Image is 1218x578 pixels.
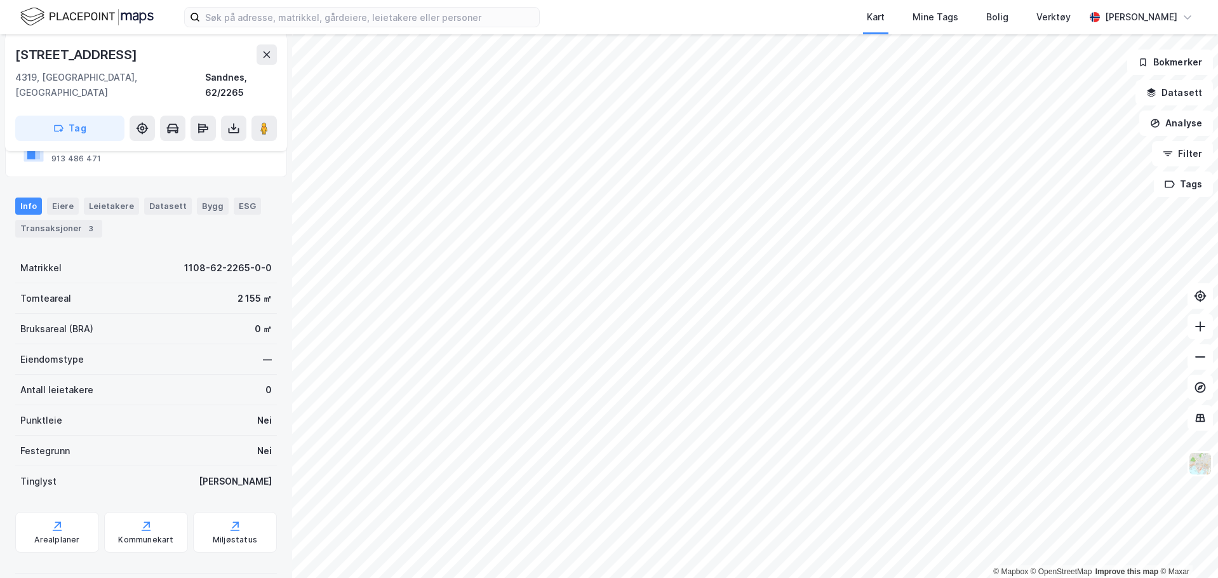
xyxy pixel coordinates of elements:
img: logo.f888ab2527a4732fd821a326f86c7f29.svg [20,6,154,28]
div: Punktleie [20,413,62,428]
a: Mapbox [993,567,1028,576]
button: Filter [1152,141,1213,166]
div: [PERSON_NAME] [199,474,272,489]
div: Sandnes, 62/2265 [205,70,277,100]
div: 913 486 471 [51,154,101,164]
div: Arealplaner [34,535,79,545]
div: Matrikkel [20,260,62,276]
div: Nei [257,413,272,428]
div: Tomteareal [20,291,71,306]
div: Bolig [986,10,1008,25]
div: 1108-62-2265-0-0 [184,260,272,276]
div: Bygg [197,198,229,214]
div: Nei [257,443,272,459]
div: 2 155 ㎡ [238,291,272,306]
button: Datasett [1135,80,1213,105]
div: Info [15,198,42,214]
div: [STREET_ADDRESS] [15,44,140,65]
iframe: Chat Widget [1154,517,1218,578]
div: Kommunekart [118,535,173,545]
button: Tags [1154,171,1213,197]
div: Mine Tags [913,10,958,25]
div: — [263,352,272,367]
div: ESG [234,198,261,214]
div: Kart [867,10,885,25]
div: Bruksareal (BRA) [20,321,93,337]
div: Antall leietakere [20,382,93,398]
div: Leietakere [84,198,139,214]
button: Bokmerker [1127,50,1213,75]
a: Improve this map [1095,567,1158,576]
img: Z [1188,452,1212,476]
div: 4319, [GEOGRAPHIC_DATA], [GEOGRAPHIC_DATA] [15,70,205,100]
div: Transaksjoner [15,220,102,238]
div: Eiere [47,198,79,214]
div: 0 ㎡ [255,321,272,337]
a: OpenStreetMap [1031,567,1092,576]
button: Tag [15,116,124,141]
div: 0 [265,382,272,398]
div: Verktøy [1036,10,1071,25]
div: Kontrollprogram for chat [1154,517,1218,578]
div: Eiendomstype [20,352,84,367]
div: 3 [84,222,97,235]
div: Tinglyst [20,474,57,489]
button: Analyse [1139,111,1213,136]
div: Festegrunn [20,443,70,459]
div: [PERSON_NAME] [1105,10,1177,25]
div: Datasett [144,198,192,214]
input: Søk på adresse, matrikkel, gårdeiere, leietakere eller personer [200,8,539,27]
div: Miljøstatus [213,535,257,545]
